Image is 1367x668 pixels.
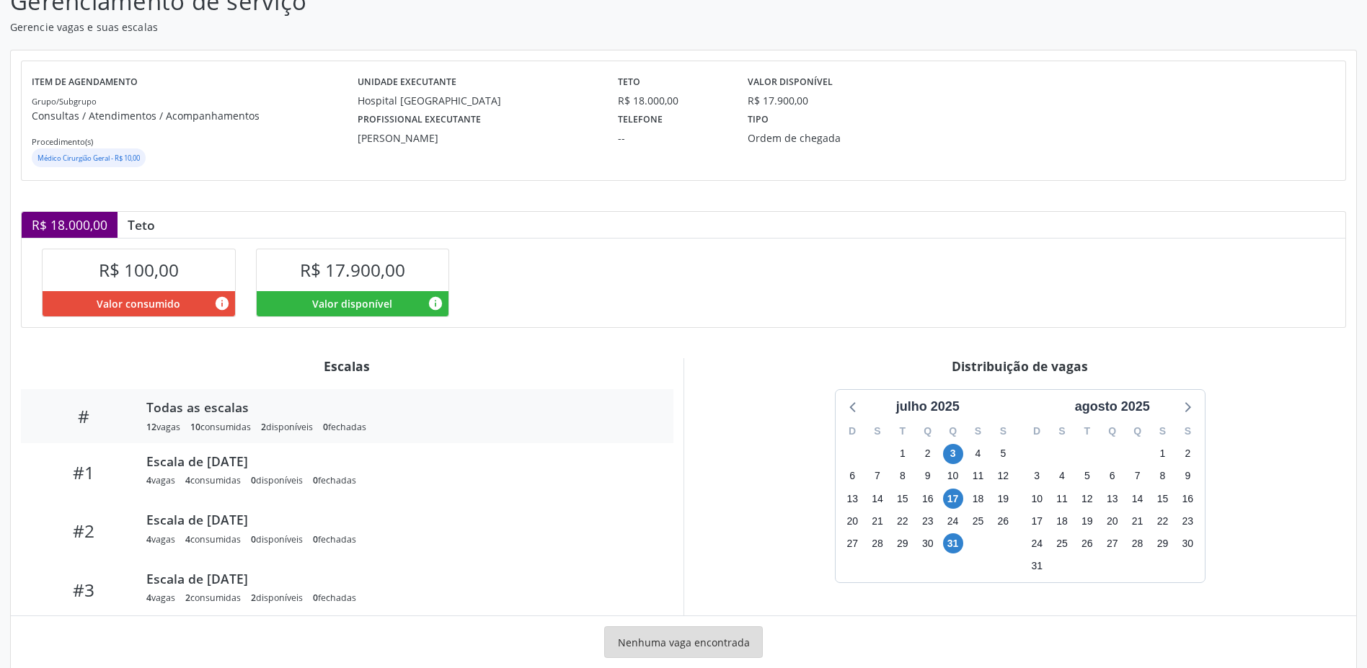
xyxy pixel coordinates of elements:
span: domingo, 20 de julho de 2025 [842,511,862,531]
span: Valor consumido [97,296,180,311]
span: sexta-feira, 11 de julho de 2025 [968,466,988,486]
span: terça-feira, 19 de agosto de 2025 [1077,511,1097,531]
div: T [890,420,915,442]
span: 0 [323,421,328,433]
span: quarta-feira, 13 de agosto de 2025 [1102,489,1123,509]
div: disponíveis [251,592,303,604]
span: terça-feira, 15 de julho de 2025 [893,489,913,509]
span: domingo, 24 de agosto de 2025 [1027,533,1047,553]
span: domingo, 17 de agosto de 2025 [1027,511,1047,531]
span: 0 [313,592,318,604]
div: Nenhuma vaga encontrada [604,626,763,658]
label: Unidade executante [358,71,456,94]
span: 0 [251,474,256,486]
div: R$ 17.900,00 [748,93,808,108]
div: consumidas [185,533,241,545]
div: julho 2025 [890,397,965,417]
div: R$ 18.000,00 [22,212,118,238]
span: quarta-feira, 2 de julho de 2025 [918,444,938,464]
span: segunda-feira, 21 de julho de 2025 [867,511,888,531]
span: 4 [185,474,190,486]
span: domingo, 3 de agosto de 2025 [1027,466,1047,486]
span: sexta-feira, 29 de agosto de 2025 [1152,533,1172,553]
span: 12 [146,421,156,433]
span: sexta-feira, 4 de julho de 2025 [968,444,988,464]
span: quinta-feira, 10 de julho de 2025 [943,466,963,486]
span: sexta-feira, 18 de julho de 2025 [968,489,988,509]
span: 0 [313,474,318,486]
span: segunda-feira, 4 de agosto de 2025 [1052,466,1072,486]
div: R$ 18.000,00 [618,93,727,108]
span: terça-feira, 22 de julho de 2025 [893,511,913,531]
span: quarta-feira, 6 de agosto de 2025 [1102,466,1123,486]
span: 0 [313,533,318,545]
div: Escala de [DATE] [146,453,652,469]
span: Valor disponível [312,296,392,311]
span: domingo, 6 de julho de 2025 [842,466,862,486]
div: vagas [146,421,180,433]
span: 2 [251,592,256,604]
span: terça-feira, 12 de agosto de 2025 [1077,489,1097,509]
span: segunda-feira, 11 de agosto de 2025 [1052,489,1072,509]
div: Q [915,420,940,442]
div: #2 [31,520,136,541]
label: Telefone [618,108,663,130]
div: fechadas [313,474,356,486]
div: S [965,420,991,442]
span: quarta-feira, 9 de julho de 2025 [918,466,938,486]
span: quarta-feira, 16 de julho de 2025 [918,489,938,509]
span: quarta-feira, 23 de julho de 2025 [918,511,938,531]
label: Teto [618,71,640,94]
span: sábado, 30 de agosto de 2025 [1177,533,1198,553]
span: sábado, 5 de julho de 2025 [993,444,1013,464]
div: Ordem de chegada [748,130,923,146]
p: Consultas / Atendimentos / Acompanhamentos [32,108,358,123]
div: Escala de [DATE] [146,512,652,527]
span: domingo, 27 de julho de 2025 [842,533,862,553]
span: sexta-feira, 8 de agosto de 2025 [1152,466,1172,486]
div: disponíveis [251,533,303,545]
span: sexta-feira, 15 de agosto de 2025 [1152,489,1172,509]
span: 0 [251,533,256,545]
div: S [1050,420,1075,442]
div: S [865,420,890,442]
div: S [991,420,1016,442]
span: terça-feira, 8 de julho de 2025 [893,466,913,486]
small: Procedimento(s) [32,136,93,147]
span: terça-feira, 5 de agosto de 2025 [1077,466,1097,486]
div: disponíveis [251,474,303,486]
span: R$ 17.900,00 [300,258,405,282]
div: fechadas [323,421,366,433]
div: consumidas [185,474,241,486]
span: quinta-feira, 3 de julho de 2025 [943,444,963,464]
div: Distribuição de vagas [694,358,1347,374]
div: consumidas [190,421,251,433]
span: 4 [146,592,151,604]
div: D [1025,420,1050,442]
div: vagas [146,474,175,486]
span: sábado, 2 de agosto de 2025 [1177,444,1198,464]
div: fechadas [313,533,356,545]
span: sexta-feira, 22 de agosto de 2025 [1152,511,1172,531]
div: Hospital [GEOGRAPHIC_DATA] [358,93,598,108]
span: quinta-feira, 21 de agosto de 2025 [1128,511,1148,531]
div: T [1074,420,1100,442]
div: #1 [31,462,136,483]
span: quinta-feira, 28 de agosto de 2025 [1128,533,1148,553]
div: vagas [146,533,175,545]
div: Escala de [DATE] [146,571,652,587]
i: Valor consumido por agendamentos feitos para este serviço [214,295,230,311]
span: 2 [185,592,190,604]
span: terça-feira, 29 de julho de 2025 [893,533,913,553]
div: S [1150,420,1175,442]
span: quarta-feira, 27 de agosto de 2025 [1102,533,1123,553]
div: -- [618,130,727,146]
span: quinta-feira, 24 de julho de 2025 [943,511,963,531]
div: consumidas [185,592,241,604]
p: Gerencie vagas e suas escalas [10,19,953,35]
span: domingo, 10 de agosto de 2025 [1027,489,1047,509]
span: terça-feira, 26 de agosto de 2025 [1077,533,1097,553]
span: 4 [146,474,151,486]
span: sábado, 26 de julho de 2025 [993,511,1013,531]
span: sábado, 12 de julho de 2025 [993,466,1013,486]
